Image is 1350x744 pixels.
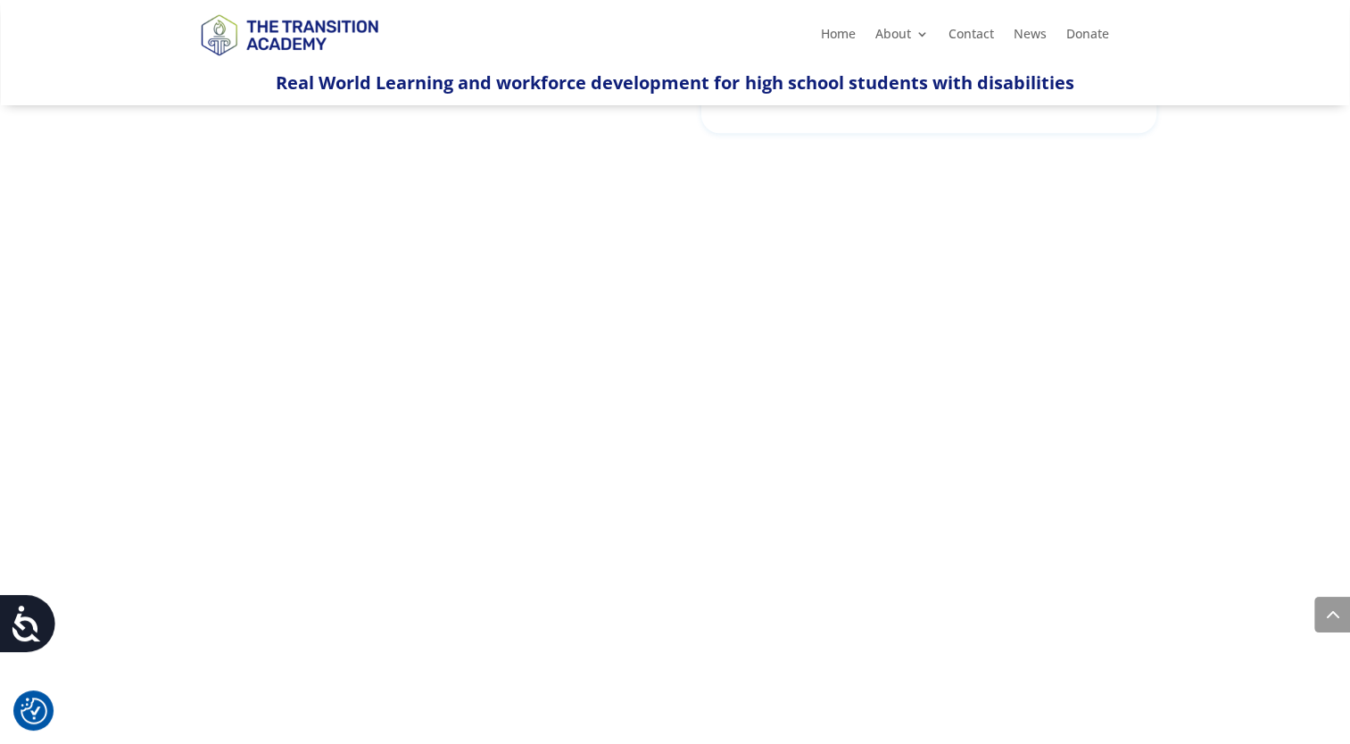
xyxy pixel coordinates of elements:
img: Revisit consent button [21,698,47,724]
a: Logo-Noticias [193,53,385,70]
a: About [874,28,928,47]
img: TTA Brand_TTA Primary Logo_Horizontal_Light BG [193,3,385,66]
iframe: Preparing Students with Disabilities for the Workforce | #AmGradKCPT | Part 1 [194,181,1157,723]
a: News [1013,28,1046,47]
a: Home [820,28,855,47]
button: Cookie Settings [21,698,47,724]
a: Donate [1065,28,1108,47]
a: Contact [948,28,993,47]
span: Real World Learning and workforce development for high school students with disabilities [276,70,1073,95]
